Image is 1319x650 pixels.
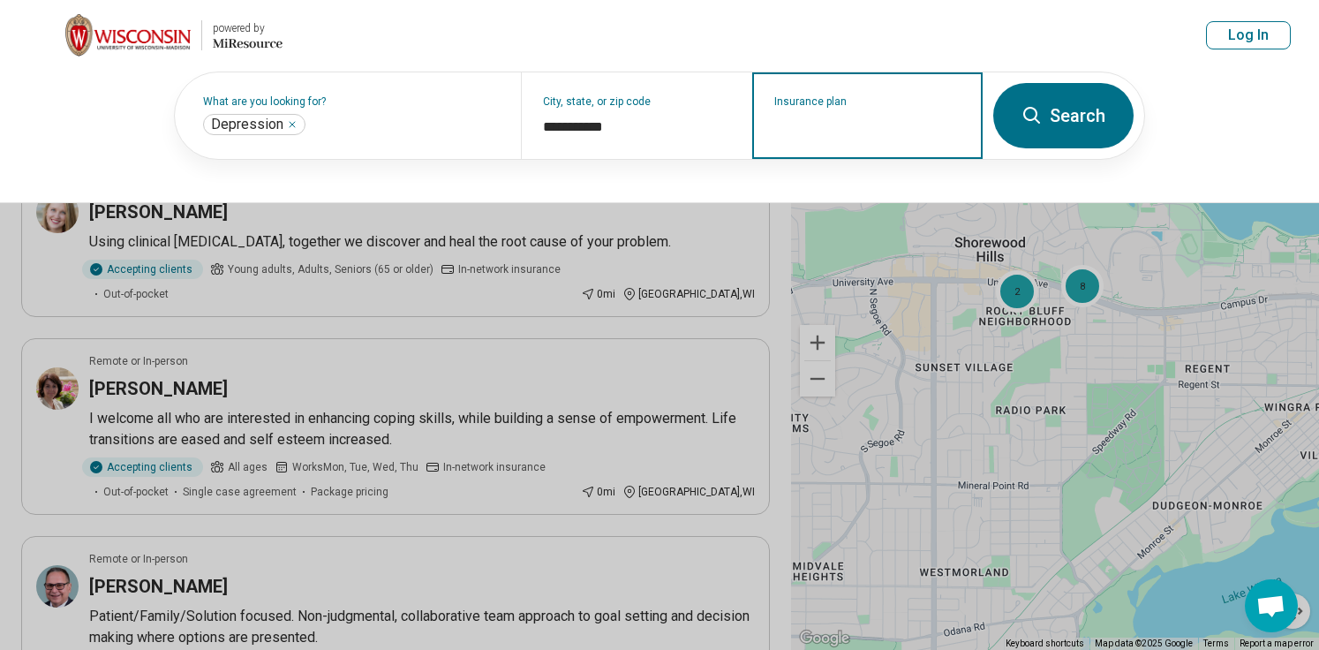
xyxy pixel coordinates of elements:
[1245,579,1298,632] div: Open chat
[1206,21,1291,49] button: Log In
[203,114,305,135] div: Depression
[993,83,1134,148] button: Search
[65,14,191,57] img: University of Wisconsin-Madison
[28,14,283,57] a: University of Wisconsin-Madisonpowered by
[203,96,500,107] label: What are you looking for?
[287,119,298,130] button: Depression
[213,20,283,36] div: powered by
[211,116,283,133] span: Depression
